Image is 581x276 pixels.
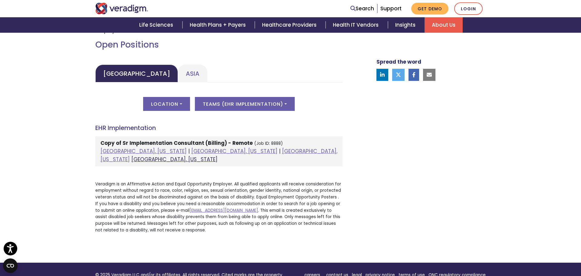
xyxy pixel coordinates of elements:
[326,17,388,33] a: Health IT Vendors
[100,139,253,147] strong: Copy of Sr Implementation Consultant (Billing) - Remote
[178,65,207,82] a: Asia
[100,148,337,163] a: [GEOGRAPHIC_DATA], [US_STATE]
[3,258,18,273] button: Open CMP widget
[95,40,343,50] h2: Open Positions
[255,17,326,33] a: Healthcare Providers
[131,156,218,163] a: [GEOGRAPHIC_DATA], [US_STATE]
[454,2,483,15] a: Login
[95,65,178,82] a: [GEOGRAPHIC_DATA]
[95,124,343,131] h4: EHR Implementation
[411,3,448,15] a: Get Demo
[132,17,182,33] a: Life Sciences
[188,148,190,155] span: |
[380,5,402,12] a: Support
[388,17,425,33] a: Insights
[182,17,255,33] a: Health Plans + Payers
[95,3,148,14] img: Veradigm logo
[189,208,258,213] a: [EMAIL_ADDRESS][DOMAIN_NAME]
[254,141,283,146] small: (Job ID: 8888)
[376,58,421,65] strong: Spread the word
[100,148,187,155] a: [GEOGRAPHIC_DATA], [US_STATE]
[195,97,295,111] button: Teams (EHR Implementation)
[143,97,190,111] button: Location
[95,181,343,234] p: Veradigm is an Affirmative Action and Equal Opportunity Employer. All qualified applicants will r...
[350,5,374,13] a: Search
[279,148,281,155] span: |
[425,17,463,33] a: About Us
[191,148,277,155] a: [GEOGRAPHIC_DATA], [US_STATE]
